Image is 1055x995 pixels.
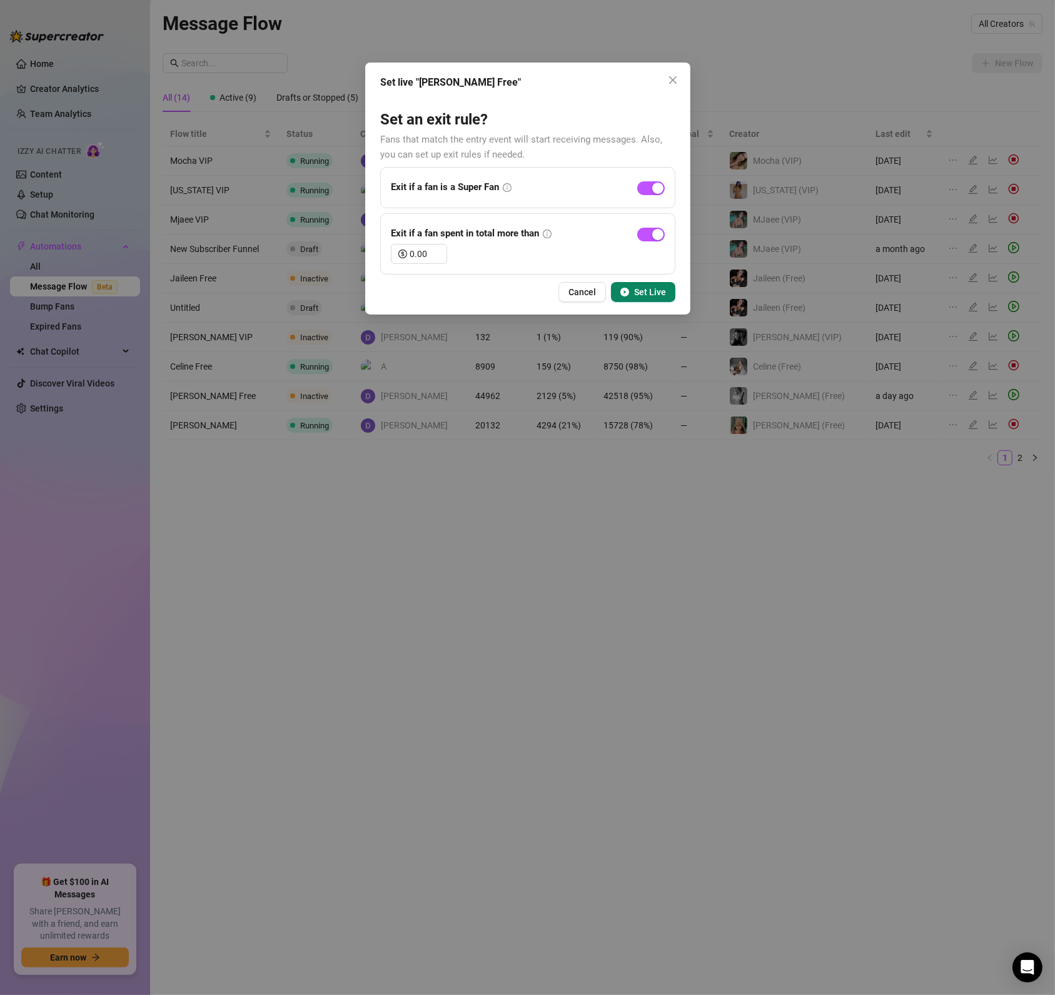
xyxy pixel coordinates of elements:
button: Close [663,70,683,90]
strong: Exit if a fan is a Super Fan [391,181,499,193]
span: Fans that match the entry event will start receiving messages. Also, you can set up exit rules if... [380,134,662,160]
div: Open Intercom Messenger [1012,952,1042,982]
strong: Exit if a fan spent in total more than [391,228,539,239]
span: info-circle [543,230,552,238]
button: Set Live [611,282,675,302]
span: close [668,75,678,85]
button: Cancel [558,282,606,302]
span: Set Live [634,287,666,297]
h3: Set an exit rule? [380,110,675,130]
span: info-circle [503,183,512,192]
span: play-circle [620,288,629,296]
div: Set live "[PERSON_NAME] Free" [380,75,675,90]
span: Close [663,75,683,85]
span: Cancel [568,287,596,297]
